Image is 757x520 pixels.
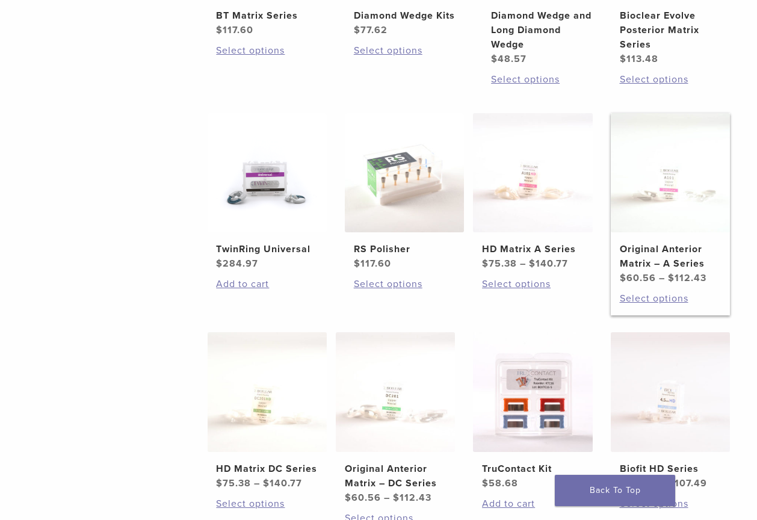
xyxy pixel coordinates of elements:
[263,477,302,489] bdi: 140.77
[482,242,584,256] h2: HD Matrix A Series
[482,477,489,489] span: $
[668,477,707,489] bdi: 107.49
[216,462,318,476] h2: HD Matrix DC Series
[491,8,593,52] h2: Diamond Wedge and Long Diamond Wedge
[216,43,318,58] a: Select options for “BT Matrix Series”
[354,258,360,270] span: $
[354,43,456,58] a: Select options for “Diamond Wedge Kits”
[354,277,456,291] a: Select options for “RS Polisher”
[208,332,327,490] a: HD Matrix DC SeriesHD Matrix DC Series
[216,477,251,489] bdi: 75.38
[345,462,446,491] h2: Original Anterior Matrix – DC Series
[345,113,464,271] a: RS PolisherRS Polisher $117.60
[354,8,456,23] h2: Diamond Wedge Kits
[473,113,592,232] img: HD Matrix A Series
[491,53,527,65] bdi: 48.57
[611,332,730,451] img: Biofit HD Series
[659,272,665,284] span: –
[393,492,431,504] bdi: 112.43
[354,24,388,36] bdi: 77.62
[216,258,258,270] bdi: 284.97
[491,53,498,65] span: $
[620,53,658,65] bdi: 113.48
[345,492,351,504] span: $
[520,258,526,270] span: –
[611,113,730,232] img: Original Anterior Matrix - A Series
[620,272,656,284] bdi: 60.56
[482,497,584,511] a: Add to cart: “TruContact Kit”
[529,258,568,270] bdi: 140.77
[336,332,455,504] a: Original Anterior Matrix - DC SeriesOriginal Anterior Matrix – DC Series
[208,113,327,232] img: TwinRing Universal
[473,332,592,451] img: TruContact Kit
[668,272,675,284] span: $
[668,272,706,284] bdi: 112.43
[473,332,592,490] a: TruContact KitTruContact Kit $58.68
[620,242,721,271] h2: Original Anterior Matrix – A Series
[216,242,318,256] h2: TwinRing Universal
[620,8,721,52] h2: Bioclear Evolve Posterior Matrix Series
[216,8,318,23] h2: BT Matrix Series
[620,291,721,306] a: Select options for “Original Anterior Matrix - A Series”
[345,492,381,504] bdi: 60.56
[620,53,626,65] span: $
[216,497,318,511] a: Select options for “HD Matrix DC Series”
[208,113,327,271] a: TwinRing UniversalTwinRing Universal $284.97
[555,475,675,506] a: Back To Top
[529,258,536,270] span: $
[620,462,721,476] h2: Biofit HD Series
[254,477,260,489] span: –
[482,258,517,270] bdi: 75.38
[345,113,464,232] img: RS Polisher
[216,24,253,36] bdi: 117.60
[611,113,730,285] a: Original Anterior Matrix - A SeriesOriginal Anterior Matrix – A Series
[354,24,360,36] span: $
[208,332,327,451] img: HD Matrix DC Series
[336,332,455,451] img: Original Anterior Matrix - DC Series
[491,72,593,87] a: Select options for “Diamond Wedge and Long Diamond Wedge”
[216,477,223,489] span: $
[482,477,518,489] bdi: 58.68
[216,277,318,291] a: Add to cart: “TwinRing Universal”
[620,272,626,284] span: $
[473,113,592,271] a: HD Matrix A SeriesHD Matrix A Series
[393,492,400,504] span: $
[482,258,489,270] span: $
[263,477,270,489] span: $
[611,332,730,490] a: Biofit HD SeriesBiofit HD Series
[216,24,223,36] span: $
[354,242,456,256] h2: RS Polisher
[216,258,223,270] span: $
[482,462,584,476] h2: TruContact Kit
[482,277,584,291] a: Select options for “HD Matrix A Series”
[620,72,721,87] a: Select options for “Bioclear Evolve Posterior Matrix Series”
[354,258,391,270] bdi: 117.60
[384,492,390,504] span: –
